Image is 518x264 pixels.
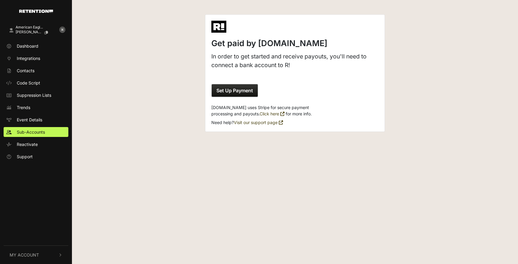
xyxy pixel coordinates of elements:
span: Contacts [17,67,34,74]
p: In order to get started and receive payouts, you'll need to connect a bank account to R! [211,52,379,70]
span: Code Script [17,80,40,86]
a: American Eagl... [PERSON_NAME]... [4,22,56,39]
span: Support [17,153,33,160]
a: Event Details [4,115,68,125]
span: Trends [17,104,30,111]
a: Code Script [4,78,68,88]
a: Contacts [4,66,68,76]
img: R! logo [211,21,226,33]
span: Suppression Lists [17,92,51,98]
a: Sub-Accounts [4,127,68,137]
span: Reactivate [17,141,38,147]
a: Dashboard [4,41,68,51]
button: My Account [4,246,68,264]
img: Retention.com [19,10,53,13]
a: Suppression Lists [4,90,68,100]
span: Dashboard [17,43,38,49]
a: Trends [4,102,68,112]
span: [PERSON_NAME]... [16,30,42,34]
span: My Account [10,252,39,258]
div: American Eagl... [16,25,53,29]
a: Set Up Payment [211,84,258,97]
a: Reactivate [4,139,68,149]
h1: Get paid by [DOMAIN_NAME] [211,39,379,49]
a: Integrations [4,53,68,63]
a: Visit our support page [234,120,283,125]
p: [DOMAIN_NAME] uses Stripe for secure payment processing and payouts. for more info. [211,104,320,117]
p: Need help? [211,119,320,126]
span: Event Details [17,117,42,123]
a: Click here [260,111,286,116]
a: Support [4,152,68,162]
span: Integrations [17,55,40,61]
span: Sub-Accounts [17,129,45,135]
